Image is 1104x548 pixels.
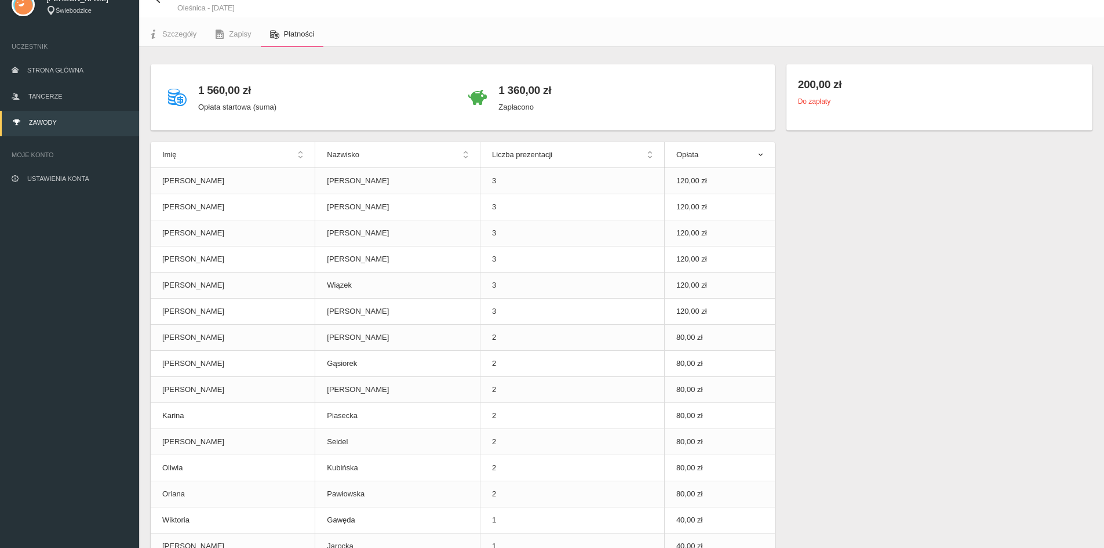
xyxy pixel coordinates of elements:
[480,455,665,481] td: 2
[28,93,62,100] span: Tancerze
[27,67,83,74] span: Strona główna
[315,351,480,377] td: Gąsiorek
[12,41,127,52] span: Uczestnik
[162,30,196,38] span: Szczegóły
[151,403,315,429] td: Karina
[315,273,480,299] td: Wiązek
[151,481,315,507] td: Oriana
[498,82,551,99] h4: 1 360,00 zł
[480,481,665,507] td: 2
[664,168,774,194] td: 120,00 zł
[480,429,665,455] td: 2
[198,101,276,113] p: Opłata startowa (suma)
[151,273,315,299] td: [PERSON_NAME]
[315,429,480,455] td: Seidel
[151,246,315,273] td: [PERSON_NAME]
[315,168,480,194] td: [PERSON_NAME]
[151,455,315,481] td: Oliwia
[664,246,774,273] td: 120,00 zł
[229,30,251,38] span: Zapisy
[177,4,441,12] small: Oleśnica - [DATE]
[315,455,480,481] td: Kubińska
[480,403,665,429] td: 2
[664,403,774,429] td: 80,00 zł
[480,507,665,534] td: 1
[151,220,315,246] td: [PERSON_NAME]
[151,194,315,220] td: [PERSON_NAME]
[798,97,830,106] small: Do zapłaty
[664,481,774,507] td: 80,00 zł
[480,194,665,220] td: 3
[151,351,315,377] td: [PERSON_NAME]
[206,21,260,47] a: Zapisy
[480,377,665,403] td: 2
[798,76,1081,93] h4: 200,00 zł
[151,507,315,534] td: Wiktoria
[498,101,551,113] p: Zapłacono
[151,299,315,325] td: [PERSON_NAME]
[664,194,774,220] td: 120,00 zł
[46,6,127,16] div: Świebodzice
[151,429,315,455] td: [PERSON_NAME]
[664,507,774,534] td: 40,00 zł
[27,175,89,182] span: Ustawienia konta
[315,325,480,351] td: [PERSON_NAME]
[480,351,665,377] td: 2
[315,246,480,273] td: [PERSON_NAME]
[315,194,480,220] td: [PERSON_NAME]
[664,325,774,351] td: 80,00 zł
[480,220,665,246] td: 3
[664,377,774,403] td: 80,00 zł
[261,21,324,47] a: Płatności
[315,507,480,534] td: Gawęda
[664,299,774,325] td: 120,00 zł
[315,142,480,168] th: Nazwisko
[284,30,315,38] span: Płatności
[664,455,774,481] td: 80,00 zł
[664,351,774,377] td: 80,00 zł
[315,377,480,403] td: [PERSON_NAME]
[480,325,665,351] td: 2
[480,246,665,273] td: 3
[664,273,774,299] td: 120,00 zł
[151,377,315,403] td: [PERSON_NAME]
[664,142,774,168] th: Opłata
[480,299,665,325] td: 3
[315,403,480,429] td: Piasecka
[664,220,774,246] td: 120,00 zł
[139,21,206,47] a: Szczegóły
[315,220,480,246] td: [PERSON_NAME]
[29,119,57,126] span: Zawody
[315,481,480,507] td: Pawłowska
[198,82,276,99] h4: 1 560,00 zł
[480,168,665,194] td: 3
[151,325,315,351] td: [PERSON_NAME]
[480,273,665,299] td: 3
[664,429,774,455] td: 80,00 zł
[151,142,315,168] th: Imię
[480,142,665,168] th: Liczba prezentacji
[151,168,315,194] td: [PERSON_NAME]
[315,299,480,325] td: [PERSON_NAME]
[12,149,127,161] span: Moje konto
